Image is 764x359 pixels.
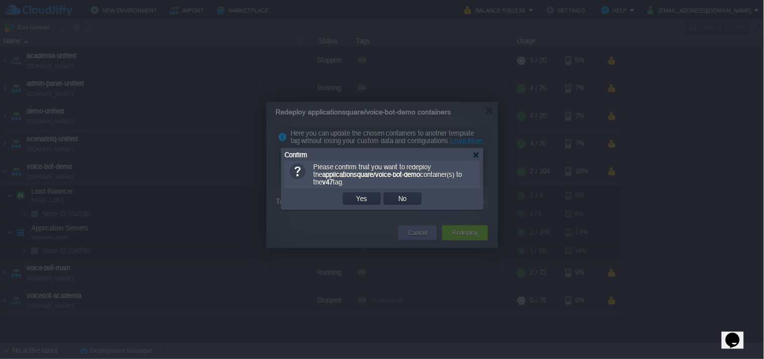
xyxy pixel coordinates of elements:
[722,319,754,349] iframe: chat widget
[322,178,333,186] b: v47
[396,194,410,203] button: No
[322,171,421,178] b: applicationsquare/voice-bot-demo
[313,163,462,186] span: Please confirm that you want to redeploy the container(s) to the tag.
[354,194,371,203] button: Yes
[285,151,307,159] span: Confirm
